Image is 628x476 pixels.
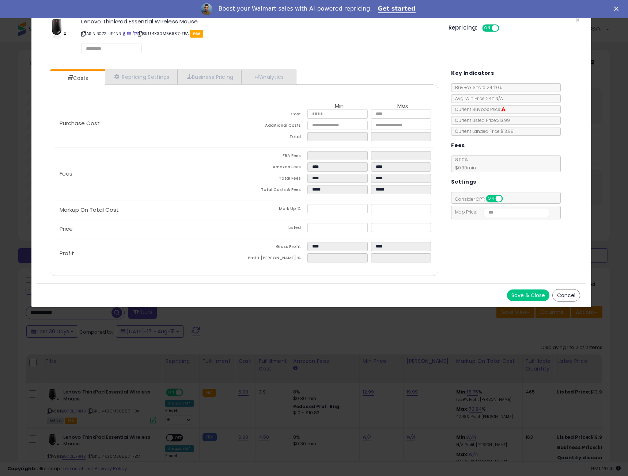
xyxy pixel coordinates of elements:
[552,289,580,302] button: Cancel
[451,177,476,187] h5: Settings
[498,25,510,31] span: OFF
[449,25,478,31] h5: Repricing:
[241,69,295,84] a: Analytics
[244,253,308,265] td: Profit [PERSON_NAME] %
[244,185,308,196] td: Total Costs & Fees
[81,19,437,24] h3: Lenovo ThinkPad Essential Wireless Mouse
[190,30,204,38] span: FBA
[133,31,137,37] a: Your listing only
[244,162,308,174] td: Amazon Fees
[81,28,437,39] p: ASIN: B072LJF4NB | SKU: 4X30M56887-FBA
[507,289,549,301] button: Save & Close
[122,31,126,37] a: BuyBox page
[244,242,308,253] td: Gross Profit
[371,103,435,110] th: Max
[244,204,308,215] td: Mark Up %
[50,71,104,85] a: Costs
[451,117,510,123] span: Current Listed Price: $13.99
[451,209,549,215] span: Map Price:
[483,25,492,31] span: ON
[54,226,244,232] p: Price
[451,141,465,150] h5: Fees
[244,132,308,143] td: Total
[501,107,506,112] i: Suppressed Buy Box
[614,7,621,11] div: Close
[54,171,244,177] p: Fees
[307,103,371,110] th: Min
[244,121,308,132] td: Additional Costs
[54,250,244,256] p: Profit
[105,69,177,84] a: Repricing Settings
[127,31,131,37] a: All offer listings
[487,196,496,202] span: ON
[451,69,494,78] h5: Key Indicators
[502,196,514,202] span: OFF
[451,84,502,91] span: BuyBox Share 24h: 0%
[575,15,580,25] span: ×
[201,3,212,15] img: Profile image for Adrian
[54,120,244,126] p: Purchase Cost
[244,174,308,185] td: Total Fees
[177,69,241,84] a: Business Pricing
[451,196,512,202] span: Consider CPT:
[244,223,308,234] td: Listed
[244,110,308,121] td: Cost
[218,5,372,12] div: Boost your Walmart sales with AI-powered repricing.
[451,106,506,112] span: Current Buybox Price:
[451,128,514,134] span: Current Landed Price: $13.99
[378,5,416,13] a: Get started
[451,165,476,171] span: $0.30 min
[451,95,503,101] span: Avg. Win Price 24h: N/A
[54,207,244,213] p: Markup On Total Cost
[451,157,476,171] span: 8.00 %
[244,151,308,162] td: FBA Fees
[48,19,70,41] img: 31FQpEHPD4L._SL60_.jpg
